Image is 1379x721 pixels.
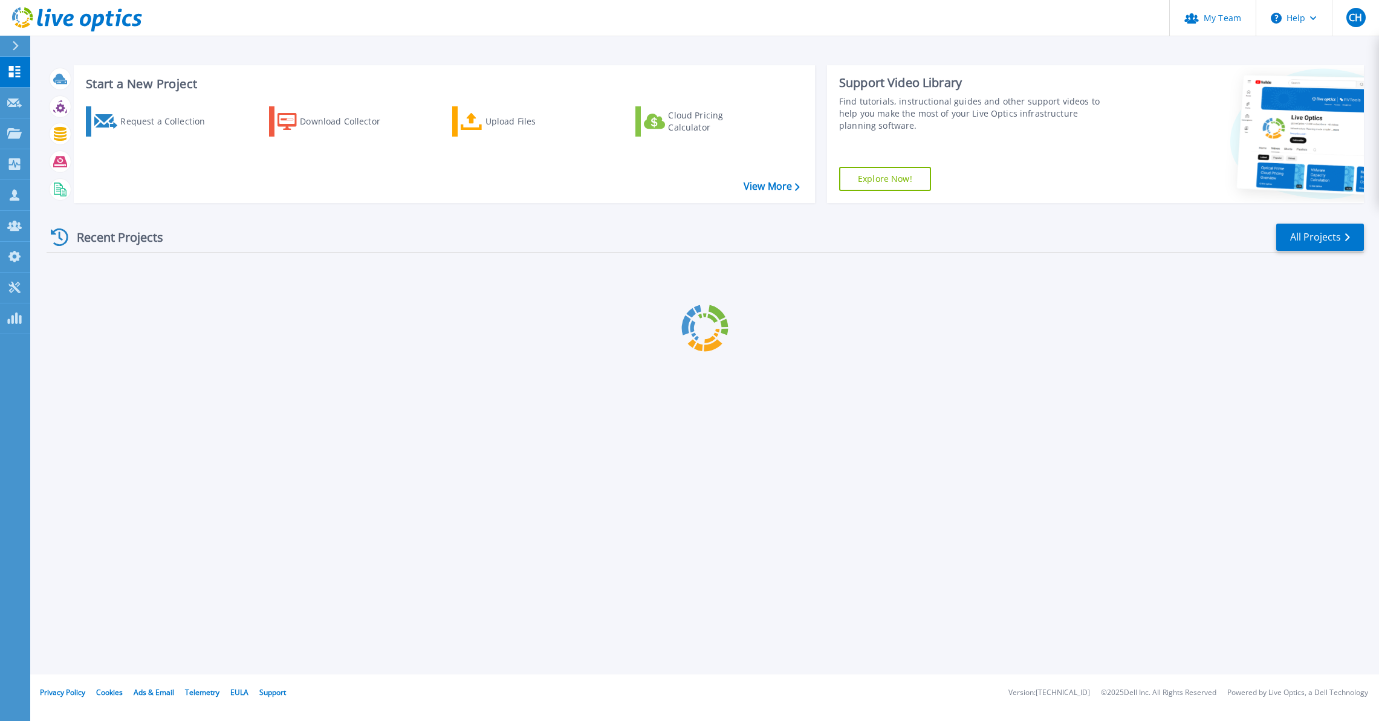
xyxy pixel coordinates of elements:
[185,687,219,697] a: Telemetry
[839,167,931,191] a: Explore Now!
[1276,224,1364,251] a: All Projects
[744,181,800,192] a: View More
[134,687,174,697] a: Ads & Email
[668,109,765,134] div: Cloud Pricing Calculator
[86,77,799,91] h3: Start a New Project
[1008,689,1090,697] li: Version: [TECHNICAL_ID]
[839,75,1115,91] div: Support Video Library
[485,109,582,134] div: Upload Files
[120,109,217,134] div: Request a Collection
[269,106,404,137] a: Download Collector
[47,222,180,252] div: Recent Projects
[839,95,1115,132] div: Find tutorials, instructional guides and other support videos to help you make the most of your L...
[1101,689,1216,697] li: © 2025 Dell Inc. All Rights Reserved
[452,106,587,137] a: Upload Files
[86,106,221,137] a: Request a Collection
[40,687,85,697] a: Privacy Policy
[1349,13,1362,22] span: CH
[300,109,397,134] div: Download Collector
[230,687,248,697] a: EULA
[635,106,770,137] a: Cloud Pricing Calculator
[1227,689,1368,697] li: Powered by Live Optics, a Dell Technology
[96,687,123,697] a: Cookies
[259,687,286,697] a: Support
